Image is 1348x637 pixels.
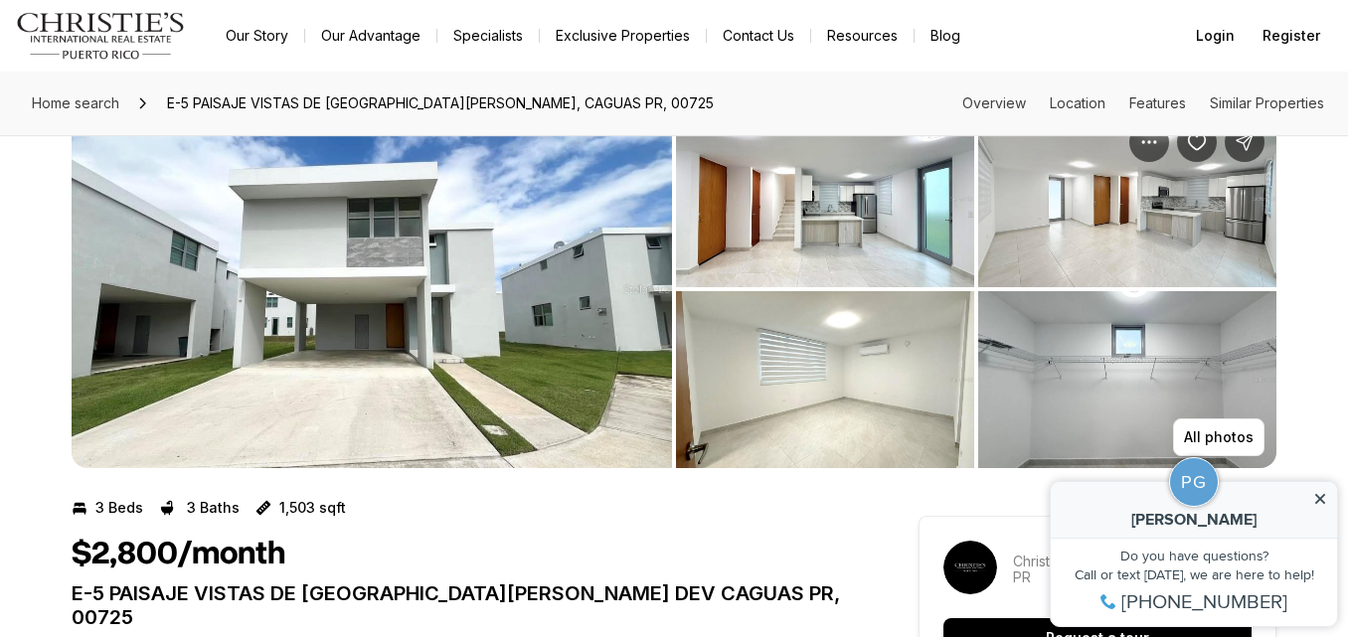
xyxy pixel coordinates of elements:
[1129,122,1169,162] button: Property options
[72,110,672,468] li: 1 of 3
[279,500,346,516] p: 1,503 sqft
[30,60,278,76] div: [PERSON_NAME]
[72,536,285,573] h1: $2,800/month
[962,94,1026,111] a: Skip to: Overview
[305,22,436,50] a: Our Advantage
[978,110,1276,287] button: View image gallery
[16,12,186,60] img: logo
[1173,418,1264,456] button: All photos
[811,22,914,50] a: Resources
[1129,94,1186,111] a: Skip to: Features
[72,110,672,468] button: View image gallery
[72,110,1276,468] div: Listing Photos
[676,291,974,468] button: View image gallery
[1177,122,1217,162] button: Save Property: E-5 PAISAJE VISTAS DE SAN JOSE DEV
[82,139,248,159] span: [PHONE_NUMBER]
[1196,28,1235,44] span: Login
[21,96,287,110] div: Do you have questions?
[676,110,1276,468] li: 2 of 3
[1263,28,1320,44] span: Register
[95,500,143,516] p: 3 Beds
[1050,94,1105,111] a: Skip to: Location
[72,581,847,629] p: E-5 PAISAJE VISTAS DE [GEOGRAPHIC_DATA][PERSON_NAME] DEV CAGUAS PR, 00725
[187,500,240,516] p: 3 Baths
[915,22,976,50] a: Blog
[141,16,167,45] div: PG
[159,492,240,524] button: 3 Baths
[962,95,1324,111] nav: Page section menu
[1225,122,1264,162] button: Share Property: E-5 PAISAJE VISTAS DE SAN JOSE DEV
[210,22,304,50] a: Our Story
[21,115,287,129] div: Call or text [DATE], we are here to help!
[437,22,539,50] a: Specialists
[24,87,127,119] a: Home search
[540,22,706,50] a: Exclusive Properties
[1013,554,1252,585] p: Christie's International Real Estate PR
[707,22,810,50] button: Contact Us
[1184,429,1254,445] p: All photos
[1184,16,1247,56] button: Login
[978,291,1276,468] button: View image gallery
[159,87,722,119] span: E-5 PAISAJE VISTAS DE [GEOGRAPHIC_DATA][PERSON_NAME], CAGUAS PR, 00725
[676,110,974,287] button: View image gallery
[32,94,119,111] span: Home search
[1210,94,1324,111] a: Skip to: Similar Properties
[1251,16,1332,56] button: Register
